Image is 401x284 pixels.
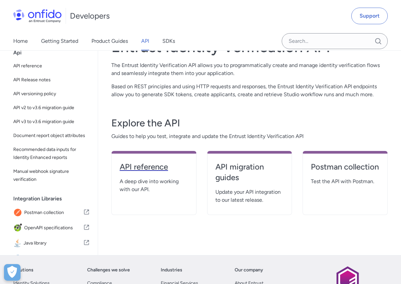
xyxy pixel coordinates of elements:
[24,239,83,248] span: Java library
[13,192,95,205] div: Integration Libraries
[11,221,92,235] a: IconOpenAPI specificationsOpenAPI specifications
[4,264,21,281] div: Cookie Preferences
[120,162,188,177] a: API reference
[11,73,92,87] a: API Release notes
[111,61,388,77] p: The Entrust Identity Verification API allows you to programmatically create and manage identity v...
[24,223,83,233] span: OpenAPI specifications
[120,162,188,172] h4: API reference
[70,11,110,21] h1: Developers
[13,46,95,59] div: Api
[11,129,92,142] a: Document report object attributes
[311,177,379,185] span: Test the API with Postman.
[11,236,92,250] a: IconJava libraryJava library
[120,177,188,193] span: A deep dive into working with our API.
[13,32,28,50] a: Home
[13,266,33,274] a: Solutions
[13,9,62,23] img: Onfido Logo
[13,76,90,84] span: API Release notes
[24,254,83,263] span: Python library
[11,101,92,114] a: API v2 to v3.6 migration guide
[13,90,90,98] span: API versioning policy
[13,239,24,248] img: IconJava library
[215,188,284,204] span: Update your API integration to our latest release.
[87,266,130,274] a: Challenges we solve
[11,115,92,128] a: API v3 to v3.6 migration guide
[215,162,284,188] a: API migration guides
[11,251,92,266] a: IconPython libraryPython library
[162,32,175,50] a: SDKs
[91,32,128,50] a: Product Guides
[311,162,379,172] h4: Postman collection
[111,116,388,130] h3: Explore the API
[11,165,92,186] a: Manual webhook signature verification
[13,132,90,140] span: Document report object attributes
[111,132,388,140] span: Guides to help you test, integrate and update the Entrust Identity Verification API
[41,32,78,50] a: Getting Started
[13,146,90,162] span: Recommended data inputs for Identity Enhanced reports
[235,266,263,274] a: Our company
[111,83,388,99] p: Based on REST principles and using HTTP requests and responses, the Entrust Identity Verification...
[13,223,24,233] img: IconOpenAPI specifications
[13,254,24,263] img: IconPython library
[4,264,21,281] button: Open Preferences
[11,87,92,101] a: API versioning policy
[13,104,90,112] span: API v2 to v3.6 migration guide
[311,162,379,177] a: Postman collection
[13,118,90,126] span: API v3 to v3.6 migration guide
[13,208,24,217] img: IconPostman collection
[24,208,83,217] span: Postman collection
[11,143,92,164] a: Recommended data inputs for Identity Enhanced reports
[215,162,284,183] h4: API migration guides
[141,32,149,50] a: API
[161,266,182,274] a: Industries
[11,205,92,220] a: IconPostman collectionPostman collection
[13,168,90,183] span: Manual webhook signature verification
[282,33,388,49] input: Onfido search input field
[13,62,90,70] span: API reference
[351,8,388,24] a: Support
[11,59,92,73] a: API reference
